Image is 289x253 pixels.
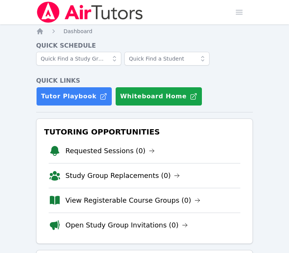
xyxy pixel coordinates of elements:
[65,220,188,231] a: Open Study Group Invitations (0)
[36,87,112,106] a: Tutor Playbook
[36,2,144,23] img: Air Tutors
[65,146,155,156] a: Requested Sessions (0)
[65,195,200,206] a: View Registerable Course Groups (0)
[36,27,253,35] nav: Breadcrumb
[36,76,253,85] h4: Quick Links
[36,52,121,66] input: Quick Find a Study Group
[43,125,246,139] h3: Tutoring Opportunities
[115,87,202,106] button: Whiteboard Home
[64,27,92,35] a: Dashboard
[36,41,253,50] h4: Quick Schedule
[124,52,210,66] input: Quick Find a Student
[64,28,92,34] span: Dashboard
[65,170,180,181] a: Study Group Replacements (0)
